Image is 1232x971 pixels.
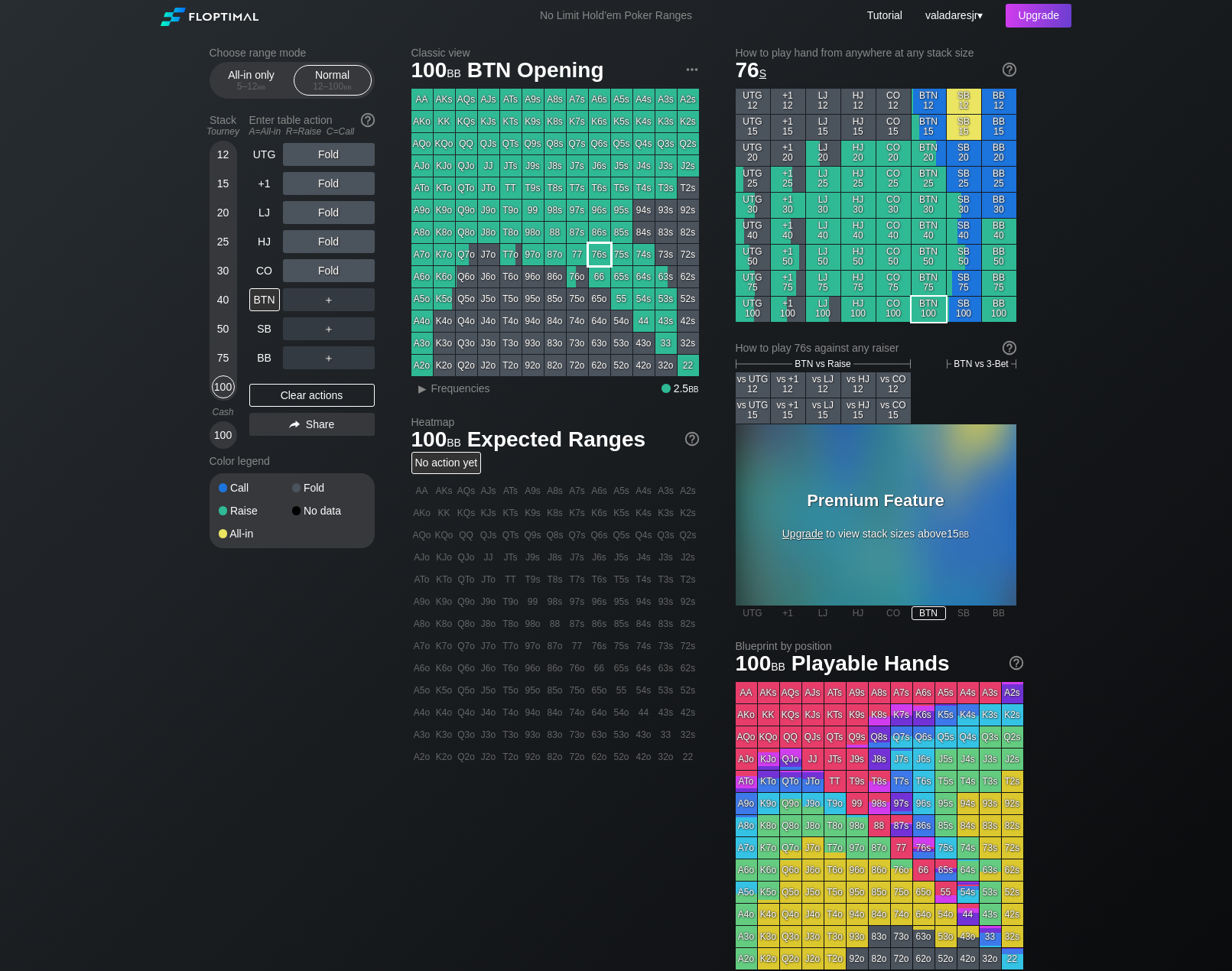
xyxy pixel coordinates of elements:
div: LJ 12 [806,89,840,114]
div: BTN 20 [912,141,946,166]
h2: Classic view [411,47,699,59]
div: SB 50 [947,245,981,270]
div: K4o [434,310,455,332]
div: BTN 75 [912,271,946,296]
div: HJ 50 [841,245,876,270]
div: ATs [500,89,522,110]
img: help.32db89a4.svg [1001,61,1018,78]
div: AKo [411,111,433,132]
div: T8o [500,222,522,243]
div: A4o [411,310,433,332]
div: SB 75 [947,271,981,296]
div: 95s [611,200,632,221]
div: +1 12 [771,89,805,114]
div: T4o [500,310,522,332]
div: KTo [434,177,455,199]
span: BTN Opening [465,59,606,84]
div: K3s [655,111,677,132]
div: 73s [655,244,677,265]
div: AQs [456,89,477,110]
div: 97o [522,244,544,265]
div: LJ 20 [806,141,840,166]
div: 96o [522,266,544,287]
div: 73o [567,333,588,354]
div: 40 [212,288,235,311]
div: K7s [567,111,588,132]
div: 44 [633,310,655,332]
div: 64s [633,266,655,287]
div: HJ 30 [841,193,876,218]
div: Fold [292,482,366,493]
div: T6s [589,177,610,199]
div: Q3o [456,333,477,354]
div: K8o [434,222,455,243]
div: CO 12 [876,89,911,114]
div: Q2o [456,355,477,376]
div: 84s [633,222,655,243]
div: 77 [567,244,588,265]
div: No data [292,505,366,516]
div: 54s [633,288,655,310]
div: Raise [219,505,292,516]
div: 86o [544,266,566,287]
div: 93o [522,333,544,354]
div: Q6o [456,266,477,287]
div: KQo [434,133,455,154]
div: 43o [633,333,655,354]
div: KJo [434,155,455,177]
div: HJ 15 [841,115,876,140]
div: 42s [678,310,699,332]
div: 92o [522,355,544,376]
div: SB 40 [947,219,981,244]
div: Q5s [611,133,632,154]
span: 100 [409,59,463,84]
div: J4s [633,155,655,177]
div: BB 12 [982,89,1016,114]
div: Q3s [655,133,677,154]
div: 75 [212,346,235,369]
div: 93s [655,200,677,221]
div: QJs [478,133,499,154]
div: 94s [633,200,655,221]
div: 97s [567,200,588,221]
div: 12 – 100 [301,81,365,92]
div: ATo [411,177,433,199]
div: Fold [283,230,375,253]
div: 74s [633,244,655,265]
div: Call [219,482,292,493]
img: help.32db89a4.svg [359,112,376,128]
div: T6o [500,266,522,287]
div: Q7s [567,133,588,154]
div: A8s [544,89,566,110]
div: 72o [567,355,588,376]
div: 25 [212,230,235,253]
div: 98o [522,222,544,243]
div: CO 15 [876,115,911,140]
div: 95o [522,288,544,310]
div: 54o [611,310,632,332]
div: ▾ [922,7,985,24]
div: K7o [434,244,455,265]
div: LJ 25 [806,167,840,192]
div: JTo [478,177,499,199]
div: Fold [283,259,375,282]
div: J4o [478,310,499,332]
div: J5s [611,155,632,177]
div: CO 100 [876,297,911,322]
div: UTG 40 [736,219,770,244]
div: T5o [500,288,522,310]
div: BTN 50 [912,245,946,270]
div: KJs [478,111,499,132]
div: A7s [567,89,588,110]
div: 65s [611,266,632,287]
div: J7o [478,244,499,265]
div: 76s [589,244,610,265]
div: Q9o [456,200,477,221]
div: KK [434,111,455,132]
div: BTN 30 [912,193,946,218]
div: A9s [522,89,544,110]
span: 76 [736,58,767,82]
div: HJ 75 [841,271,876,296]
div: +1 15 [771,115,805,140]
div: SB 12 [947,89,981,114]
